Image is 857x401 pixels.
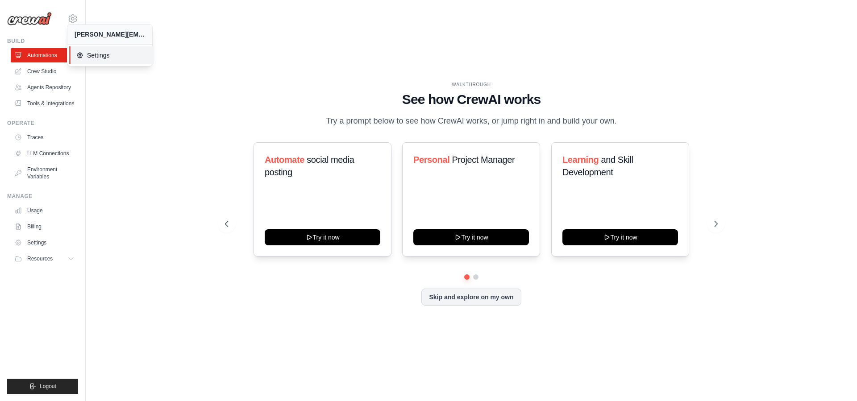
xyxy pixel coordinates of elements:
[452,155,515,165] span: Project Manager
[225,81,718,88] div: WALKTHROUGH
[265,229,380,245] button: Try it now
[7,379,78,394] button: Logout
[413,155,449,165] span: Personal
[11,236,78,250] a: Settings
[11,48,78,62] a: Automations
[265,155,304,165] span: Automate
[11,252,78,266] button: Resources
[76,51,147,60] span: Settings
[11,80,78,95] a: Agents Repository
[11,64,78,79] a: Crew Studio
[7,193,78,200] div: Manage
[265,155,354,177] span: social media posting
[40,383,56,390] span: Logout
[225,91,718,107] h1: See how CrewAI works
[321,115,621,128] p: Try a prompt below to see how CrewAI works, or jump right in and build your own.
[413,229,529,245] button: Try it now
[11,203,78,218] a: Usage
[562,155,633,177] span: and Skill Development
[75,30,145,39] div: [PERSON_NAME][EMAIL_ADDRESS][PERSON_NAME][DOMAIN_NAME]
[7,120,78,127] div: Operate
[11,162,78,184] a: Environment Variables
[562,155,599,165] span: Learning
[421,289,521,306] button: Skip and explore on my own
[27,255,53,262] span: Resources
[11,96,78,111] a: Tools & Integrations
[7,37,78,45] div: Build
[812,358,857,401] iframe: Chat Widget
[11,219,78,234] a: Billing
[7,12,52,25] img: Logo
[11,130,78,145] a: Traces
[11,146,78,161] a: LLM Connections
[69,46,154,64] a: Settings
[562,229,678,245] button: Try it now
